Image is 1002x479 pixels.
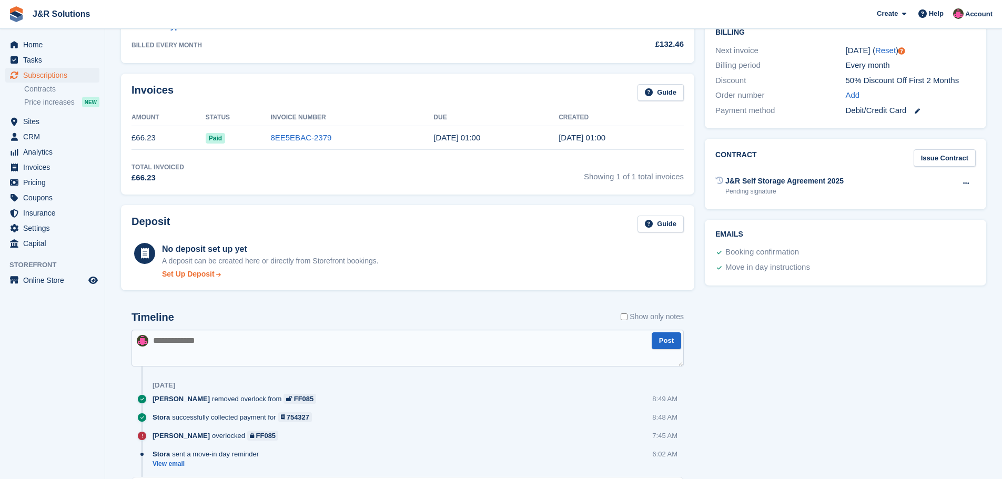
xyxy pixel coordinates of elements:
[131,109,206,126] th: Amount
[23,175,86,190] span: Pricing
[715,26,976,37] h2: Billing
[715,89,845,101] div: Order number
[23,68,86,83] span: Subscriptions
[5,129,99,144] a: menu
[256,431,276,441] div: FF085
[24,84,99,94] a: Contracts
[270,109,433,126] th: Invoice Number
[715,45,845,57] div: Next invoice
[23,129,86,144] span: CRM
[5,160,99,175] a: menu
[652,332,681,350] button: Post
[28,5,94,23] a: J&R Solutions
[131,172,184,184] div: £66.23
[23,145,86,159] span: Analytics
[153,431,284,441] div: overlocked
[23,114,86,129] span: Sites
[131,84,174,101] h2: Invoices
[5,221,99,236] a: menu
[247,431,278,441] a: FF085
[715,105,845,117] div: Payment method
[23,53,86,67] span: Tasks
[153,394,321,404] div: removed overlock from
[621,311,684,322] label: Show only notes
[846,105,976,117] div: Debit/Credit Card
[206,133,225,144] span: Paid
[875,46,896,55] a: Reset
[131,216,170,233] h2: Deposit
[715,230,976,239] h2: Emails
[715,75,845,87] div: Discount
[9,260,105,270] span: Storefront
[621,311,627,322] input: Show only notes
[652,394,677,404] div: 8:49 AM
[153,460,264,468] a: View email
[153,431,210,441] span: [PERSON_NAME]
[162,269,215,280] div: Set Up Deposit
[559,109,684,126] th: Created
[5,68,99,83] a: menu
[652,431,677,441] div: 7:45 AM
[5,114,99,129] a: menu
[433,133,480,142] time: 2025-08-29 00:00:00 UTC
[162,256,379,267] p: A deposit can be created here or directly from Storefront bookings.
[162,243,379,256] div: No deposit set up yet
[846,59,976,72] div: Every month
[137,335,148,346] img: Julie Morgan
[278,412,312,422] a: 754327
[23,190,86,205] span: Coupons
[23,37,86,52] span: Home
[24,97,75,107] span: Price increases
[8,6,24,22] img: stora-icon-8386f47178a22dfd0bd8f6a31ec36ba5ce8667c1dd55bd0f319d3a0aa187defe.svg
[23,206,86,220] span: Insurance
[877,8,898,19] span: Create
[23,221,86,236] span: Settings
[433,109,559,126] th: Due
[652,412,677,422] div: 8:48 AM
[294,394,314,404] div: FF085
[965,9,993,19] span: Account
[725,246,799,259] div: Booking confirmation
[206,109,271,126] th: Status
[87,274,99,287] a: Preview store
[953,8,964,19] img: Julie Morgan
[637,84,684,101] a: Guide
[131,311,174,323] h2: Timeline
[637,216,684,233] a: Guide
[5,175,99,190] a: menu
[725,187,844,196] div: Pending signature
[5,273,99,288] a: menu
[580,38,684,50] div: £132.46
[23,160,86,175] span: Invoices
[131,126,206,150] td: £66.23
[162,269,379,280] a: Set Up Deposit
[287,412,309,422] div: 754327
[652,449,677,459] div: 6:02 AM
[725,261,810,274] div: Move in day instructions
[23,236,86,251] span: Capital
[5,206,99,220] a: menu
[584,162,684,184] span: Showing 1 of 1 total invoices
[5,145,99,159] a: menu
[270,133,331,142] a: 8EE5EBAC-2379
[24,96,99,108] a: Price increases NEW
[153,412,317,422] div: successfully collected payment for
[846,75,976,87] div: 50% Discount Off First 2 Months
[897,46,906,56] div: Tooltip anchor
[153,449,170,459] span: Stora
[284,394,316,404] a: FF085
[5,37,99,52] a: menu
[846,89,860,101] a: Add
[725,176,844,187] div: J&R Self Storage Agreement 2025
[153,381,175,390] div: [DATE]
[559,133,605,142] time: 2025-08-28 00:00:37 UTC
[5,236,99,251] a: menu
[153,412,170,422] span: Stora
[929,8,944,19] span: Help
[846,45,976,57] div: [DATE] ( )
[914,149,976,167] a: Issue Contract
[131,40,580,50] div: BILLED EVERY MONTH
[715,59,845,72] div: Billing period
[153,394,210,404] span: [PERSON_NAME]
[131,162,184,172] div: Total Invoiced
